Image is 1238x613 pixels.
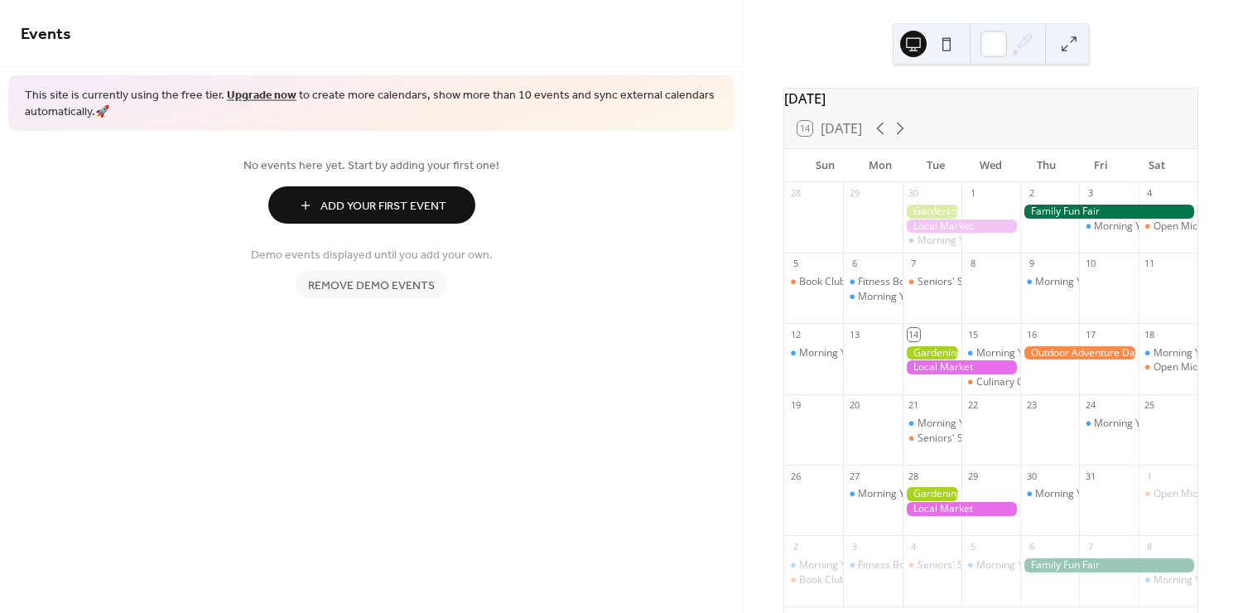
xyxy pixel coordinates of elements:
[1019,149,1074,182] div: Thu
[858,290,947,304] div: Morning Yoga Bliss
[1025,399,1038,412] div: 23
[903,487,961,501] div: Gardening Workshop
[908,149,963,182] div: Tue
[848,258,860,270] div: 6
[1144,258,1156,270] div: 11
[1144,187,1156,200] div: 4
[789,399,802,412] div: 19
[784,275,843,289] div: Book Club Gathering
[918,275,1004,289] div: Seniors' Social Tea
[848,470,860,482] div: 27
[848,328,860,340] div: 13
[1094,220,1183,234] div: Morning Yoga Bliss
[903,275,961,289] div: Seniors' Social Tea
[976,346,1065,360] div: Morning Yoga Bliss
[966,328,979,340] div: 15
[903,558,961,572] div: Seniors' Social Tea
[963,149,1019,182] div: Wed
[843,275,902,289] div: Fitness Bootcamp
[1139,346,1197,360] div: Morning Yoga Bliss
[1139,573,1197,587] div: Morning Yoga Bliss
[918,432,1004,446] div: Seniors' Social Tea
[1079,220,1138,234] div: Morning Yoga Bliss
[843,558,902,572] div: Fitness Bootcamp
[1094,417,1183,431] div: Morning Yoga Bliss
[903,205,961,219] div: Gardening Workshop
[1025,540,1038,553] div: 6
[1020,487,1079,501] div: Morning Yoga Bliss
[966,470,979,482] div: 29
[903,220,1021,234] div: Local Market
[966,399,979,412] div: 22
[961,558,1020,572] div: Morning Yoga Bliss
[1084,258,1096,270] div: 10
[961,346,1020,360] div: Morning Yoga Bliss
[251,247,493,264] span: Demo events displayed until you add your own.
[784,346,843,360] div: Morning Yoga Bliss
[227,84,296,107] a: Upgrade now
[843,487,902,501] div: Morning Yoga Bliss
[848,187,860,200] div: 29
[1154,360,1225,374] div: Open Mic Night
[25,88,718,120] span: This site is currently using the free tier. to create more calendars, show more than 10 events an...
[1020,558,1197,572] div: Family Fun Fair
[1025,328,1038,340] div: 16
[1144,328,1156,340] div: 18
[789,470,802,482] div: 26
[789,258,802,270] div: 5
[1139,220,1197,234] div: Open Mic Night
[1084,540,1096,553] div: 7
[843,290,902,304] div: Morning Yoga Bliss
[1025,258,1038,270] div: 9
[1129,149,1184,182] div: Sat
[966,187,979,200] div: 1
[903,502,1021,516] div: Local Market
[858,487,947,501] div: Morning Yoga Bliss
[1139,360,1197,374] div: Open Mic Night
[799,573,894,587] div: Book Club Gathering
[848,540,860,553] div: 3
[903,417,961,431] div: Morning Yoga Bliss
[908,540,920,553] div: 4
[903,360,1021,374] div: Local Market
[918,234,1006,248] div: Morning Yoga Bliss
[784,573,843,587] div: Book Club Gathering
[918,558,1004,572] div: Seniors' Social Tea
[1035,487,1124,501] div: Morning Yoga Bliss
[903,432,961,446] div: Seniors' Social Tea
[908,328,920,340] div: 14
[908,470,920,482] div: 28
[976,558,1065,572] div: Morning Yoga Bliss
[903,234,961,248] div: Morning Yoga Bliss
[1084,399,1096,412] div: 24
[1084,328,1096,340] div: 17
[853,149,908,182] div: Mon
[1035,275,1124,289] div: Morning Yoga Bliss
[1084,470,1096,482] div: 31
[799,558,888,572] div: Morning Yoga Bliss
[1144,470,1156,482] div: 1
[848,399,860,412] div: 20
[1154,220,1225,234] div: Open Mic Night
[1084,187,1096,200] div: 3
[799,275,894,289] div: Book Club Gathering
[320,198,446,215] span: Add Your First Event
[858,275,940,289] div: Fitness Bootcamp
[1154,487,1225,501] div: Open Mic Night
[21,18,71,51] span: Events
[799,346,888,360] div: Morning Yoga Bliss
[784,89,1197,109] div: [DATE]
[976,375,1081,389] div: Culinary Cooking Class
[789,187,802,200] div: 28
[1139,487,1197,501] div: Open Mic Night
[1020,275,1079,289] div: Morning Yoga Bliss
[966,258,979,270] div: 8
[21,186,722,224] a: Add Your First Event
[308,278,435,295] span: Remove demo events
[966,540,979,553] div: 5
[858,558,940,572] div: Fitness Bootcamp
[908,187,920,200] div: 30
[918,417,1006,431] div: Morning Yoga Bliss
[1079,417,1138,431] div: Morning Yoga Bliss
[789,328,802,340] div: 12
